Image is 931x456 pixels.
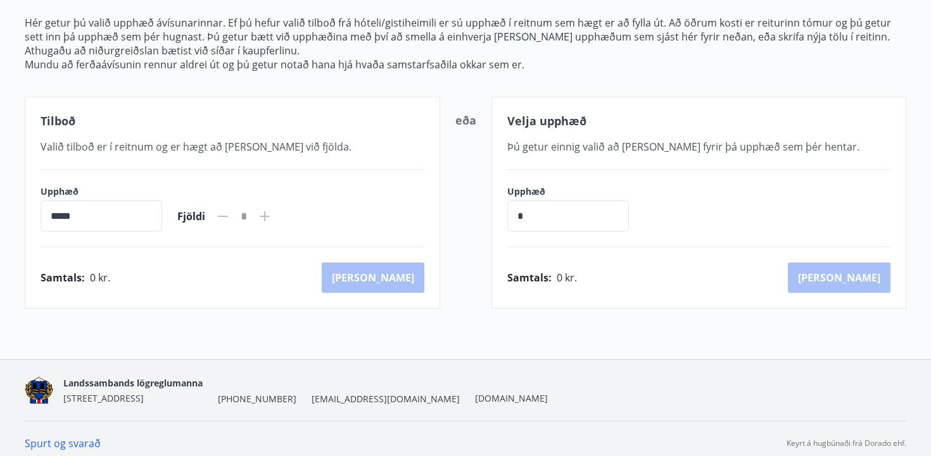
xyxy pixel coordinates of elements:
span: Tilboð [41,113,75,128]
p: Hér getur þú valið upphæð ávísunarinnar. Ef þú hefur valið tilboð frá hóteli/gistiheimili er sú u... [25,16,906,44]
span: eða [455,113,476,128]
span: 0 kr. [90,271,110,285]
p: Athugaðu að niðurgreiðslan bætist við síðar í kaupferlinu. [25,44,906,58]
span: Samtals : [41,271,85,285]
span: [EMAIL_ADDRESS][DOMAIN_NAME] [312,393,460,405]
span: Velja upphæð [507,113,586,128]
span: Fjöldi [177,209,205,223]
a: Spurt og svarað [25,436,101,450]
span: [PHONE_NUMBER] [218,393,296,405]
a: [DOMAIN_NAME] [475,392,548,404]
p: Keyrt á hugbúnaði frá Dorado ehf. [787,438,906,449]
span: [STREET_ADDRESS] [63,392,144,404]
img: 1cqKbADZNYZ4wXUG0EC2JmCwhQh0Y6EN22Kw4FTY.png [25,377,53,404]
span: Landssambands lögreglumanna [63,377,203,389]
span: Valið tilboð er í reitnum og er hægt að [PERSON_NAME] við fjölda. [41,140,351,154]
span: Samtals : [507,271,552,285]
span: Þú getur einnig valið að [PERSON_NAME] fyrir þá upphæð sem þér hentar. [507,140,859,154]
span: 0 kr. [557,271,577,285]
label: Upphæð [507,185,642,198]
label: Upphæð [41,185,162,198]
p: Mundu að ferðaávísunin rennur aldrei út og þú getur notað hana hjá hvaða samstarfsaðila okkar sem... [25,58,906,71]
